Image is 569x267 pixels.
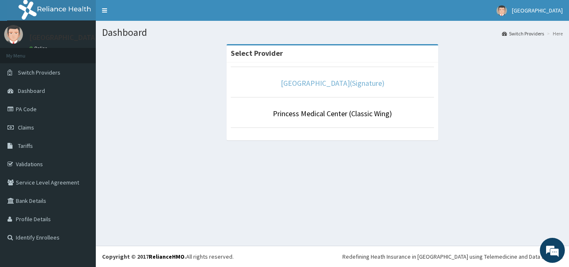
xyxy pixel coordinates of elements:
span: [GEOGRAPHIC_DATA] [512,7,563,14]
img: d_794563401_company_1708531726252_794563401 [15,42,34,62]
a: Switch Providers [502,30,544,37]
li: Here [545,30,563,37]
img: User Image [497,5,507,16]
span: Tariffs [18,142,33,150]
div: Redefining Heath Insurance in [GEOGRAPHIC_DATA] using Telemedicine and Data Science! [342,252,563,261]
span: Dashboard [18,87,45,95]
a: Princess Medical Center (Classic Wing) [273,109,392,118]
span: Switch Providers [18,69,60,76]
a: [GEOGRAPHIC_DATA](Signature) [281,78,384,88]
span: Claims [18,124,34,131]
strong: Copyright © 2017 . [102,253,186,260]
footer: All rights reserved. [96,246,569,267]
span: We're online! [48,80,115,165]
img: User Image [4,25,23,44]
strong: Select Provider [231,48,283,58]
div: Minimize live chat window [137,4,157,24]
div: Chat with us now [43,47,140,57]
a: RelianceHMO [149,253,185,260]
textarea: Type your message and hit 'Enter' [4,178,159,207]
h1: Dashboard [102,27,563,38]
p: [GEOGRAPHIC_DATA] [29,34,98,41]
a: Online [29,45,49,51]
